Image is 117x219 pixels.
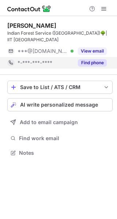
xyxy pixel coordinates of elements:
span: Add to email campaign [20,119,78,125]
span: Notes [19,150,110,156]
button: Notes [7,148,113,158]
button: Reveal Button [78,47,107,55]
div: Save to List / ATS / CRM [20,84,100,90]
button: Reveal Button [78,59,107,66]
div: [PERSON_NAME] [7,22,56,29]
span: Find work email [19,135,110,142]
span: AI write personalized message [20,102,98,108]
span: ***@[DOMAIN_NAME] [18,48,68,54]
button: AI write personalized message [7,98,113,111]
img: ContactOut v5.3.10 [7,4,51,13]
button: Find work email [7,133,113,143]
div: Indian Forest Service ([GEOGRAPHIC_DATA])🌳| IIT [GEOGRAPHIC_DATA] [7,30,113,43]
button: save-profile-one-click [7,81,113,94]
button: Add to email campaign [7,116,113,129]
